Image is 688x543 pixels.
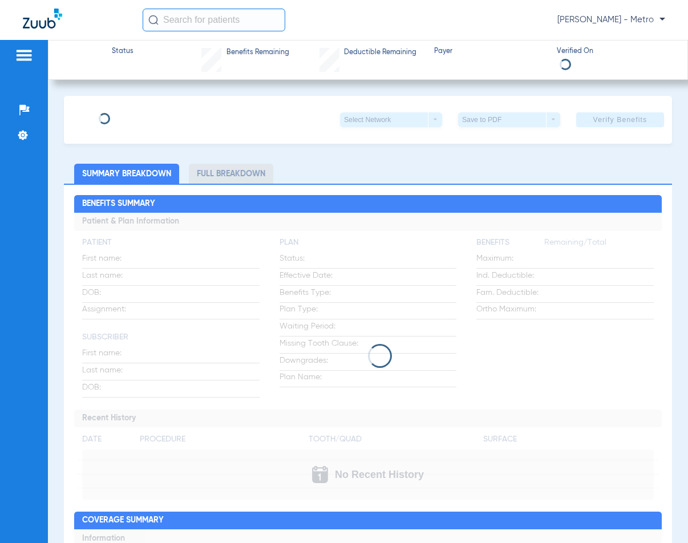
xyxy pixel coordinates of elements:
[23,9,62,29] img: Zuub Logo
[15,48,33,62] img: hamburger-icon
[226,48,289,58] span: Benefits Remaining
[557,47,669,57] span: Verified On
[74,512,662,530] h2: Coverage Summary
[74,164,179,184] li: Summary Breakdown
[143,9,285,31] input: Search for patients
[434,47,547,57] span: Payer
[74,195,662,213] h2: Benefits Summary
[189,164,273,184] li: Full Breakdown
[112,47,133,57] span: Status
[148,15,159,25] img: Search Icon
[557,14,665,26] span: [PERSON_NAME] - Metro
[344,48,416,58] span: Deductible Remaining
